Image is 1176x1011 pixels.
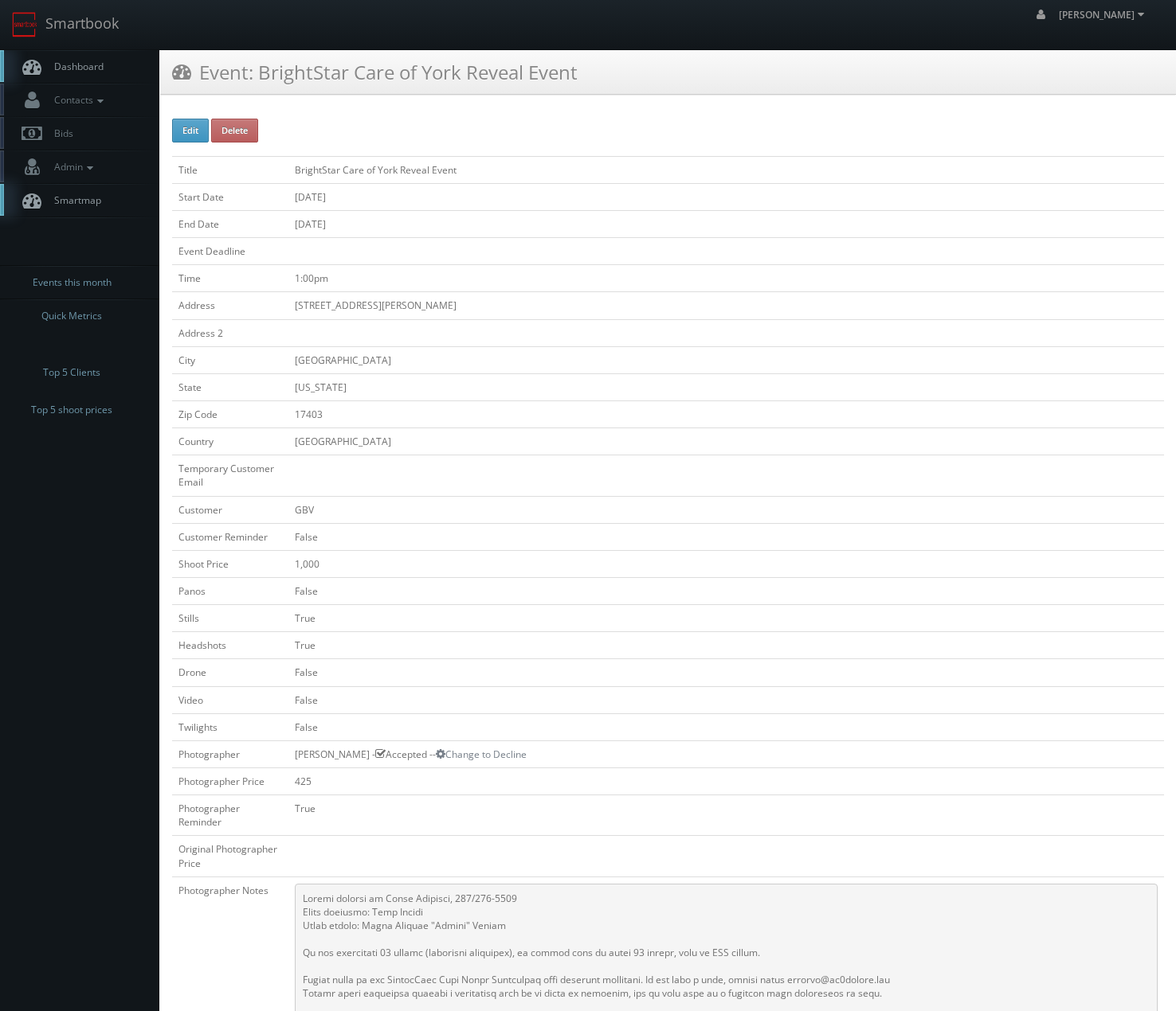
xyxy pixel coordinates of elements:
[288,686,1164,713] td: False
[172,210,288,237] td: End Date
[172,605,288,632] td: Stills
[288,292,1164,319] td: [STREET_ADDRESS][PERSON_NAME]
[172,455,288,496] td: Temporary Customer Email
[288,496,1164,523] td: GBV
[288,577,1164,604] td: False
[1059,8,1149,21] span: [PERSON_NAME]
[46,193,101,207] span: Smartmap
[172,400,288,427] td: Zip Code
[172,292,288,319] td: Address
[172,428,288,455] td: Country
[172,346,288,373] td: City
[172,550,288,577] td: Shoot Price
[288,740,1164,767] td: [PERSON_NAME] - Accepted --
[172,577,288,604] td: Panos
[436,748,527,761] a: Change to Decline
[288,400,1164,427] td: 17403
[172,238,288,265] td: Event Deadline
[172,767,288,794] td: Photographer Price
[288,659,1164,686] td: False
[288,265,1164,292] td: 1:00pm
[12,12,37,37] img: smartbook-logo.png
[172,265,288,292] td: Time
[46,160,97,174] span: Admin
[31,402,112,418] span: Top 5 shoot prices
[172,319,288,346] td: Address 2
[288,210,1164,237] td: [DATE]
[288,550,1164,577] td: 1,000
[288,346,1164,373] td: [GEOGRAPHIC_DATA]
[46,127,73,140] span: Bids
[46,93,108,107] span: Contacts
[41,308,102,324] span: Quick Metrics
[288,605,1164,632] td: True
[172,836,288,876] td: Original Photographer Price
[172,632,288,659] td: Headshots
[288,373,1164,400] td: [US_STATE]
[172,740,288,767] td: Photographer
[172,686,288,713] td: Video
[172,795,288,836] td: Photographer Reminder
[288,713,1164,740] td: False
[172,183,288,210] td: Start Date
[288,428,1164,455] td: [GEOGRAPHIC_DATA]
[172,713,288,740] td: Twilights
[288,795,1164,836] td: True
[288,523,1164,550] td: False
[46,60,104,73] span: Dashboard
[172,523,288,550] td: Customer Reminder
[288,156,1164,183] td: BrightStar Care of York Reveal Event
[172,373,288,400] td: State
[172,156,288,183] td: Title
[172,58,578,86] h3: Event: BrightStar Care of York Reveal Event
[33,275,112,291] span: Events this month
[211,119,258,142] button: Delete
[43,365,100,381] span: Top 5 Clients
[172,659,288,686] td: Drone
[288,767,1164,794] td: 425
[172,496,288,523] td: Customer
[172,119,209,142] button: Edit
[288,632,1164,659] td: True
[288,183,1164,210] td: [DATE]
